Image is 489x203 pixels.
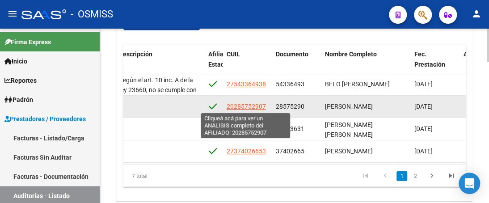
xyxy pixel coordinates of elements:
span: 37402665 [276,148,304,155]
span: [DATE] [414,103,433,110]
span: Firma Express [4,37,51,47]
span: [DATE] [414,80,433,88]
span: Prestadores / Proveedores [4,114,86,124]
span: 54336493 [276,80,304,88]
span: [DATE] [414,125,433,132]
datatable-header-cell: Afiliado Estado [205,45,223,84]
span: Nombre Completo [325,51,376,58]
a: 1 [396,171,407,181]
span: Inicio [4,56,27,66]
span: [DATE] [414,148,433,155]
span: Documento [275,51,308,58]
span: 27543364938 [227,80,266,88]
datatable-header-cell: Fec. Prestación [410,45,459,84]
li: page 1 [395,169,409,184]
span: Descripción [119,51,152,58]
span: Afiliado Estado [208,51,231,68]
span: Reportes [4,76,37,85]
a: 2 [410,171,421,181]
datatable-header-cell: CUIL [223,45,272,84]
span: 28575290 [276,103,304,110]
span: 20285752907 [227,103,266,110]
span: Fec. Prestación [414,51,445,68]
div: 7 total [123,165,190,187]
span: Según el art. 10 inc. A de la ley 23660, no se cumple con la minima continuidad laboral (90 días)... [119,76,201,114]
datatable-header-cell: Documento [272,45,321,84]
datatable-header-cell: Nombre Completo [321,45,410,84]
span: 33283631 [276,125,304,132]
mat-icon: menu [7,8,18,19]
span: [PERSON_NAME] [325,148,373,155]
mat-icon: person [471,8,482,19]
li: page 2 [409,169,422,184]
div: Open Intercom Messenger [459,173,480,194]
a: go to first page [357,171,374,181]
span: 20332836316 [227,125,266,132]
a: go to previous page [377,171,394,181]
span: [PERSON_NAME] [PERSON_NAME] [325,121,373,139]
span: CUIL [226,51,240,58]
datatable-header-cell: Descripción [115,45,205,84]
span: [PERSON_NAME] [325,103,373,110]
span: BELO [PERSON_NAME] [325,80,390,88]
span: 27374026653 [227,148,266,155]
span: Padrón [4,95,33,105]
a: go to next page [423,171,440,181]
span: - OSMISS [71,4,113,24]
a: go to last page [443,171,460,181]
